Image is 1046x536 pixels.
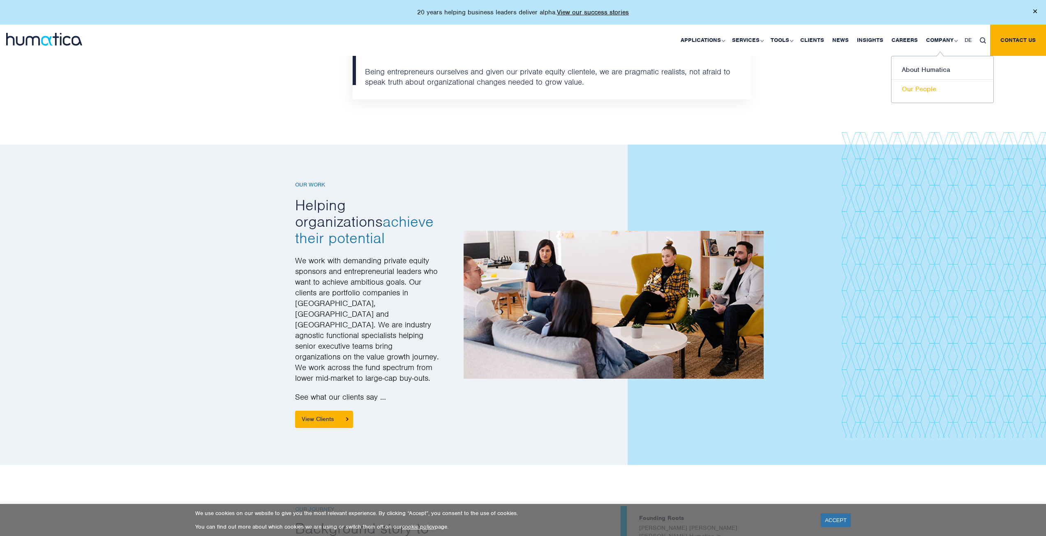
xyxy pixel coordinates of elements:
a: Contact us [990,25,1046,56]
a: Company [922,25,961,56]
a: Applications [677,25,728,56]
p: We work with demanding private equity sponsors and entrepreneurial leaders who want to achieve am... [295,255,439,392]
span: achieve their potential [295,212,434,247]
a: Clients [796,25,828,56]
img: abtworkpettern [829,132,1046,438]
a: About Humatica [891,60,993,80]
h6: Our Work [295,182,439,189]
a: ACCEPT [821,513,851,527]
li: Being entrepreneurs ourselves and given our private equity clientele, we are pragmatic realists, ... [353,54,751,99]
img: View Clients [346,417,349,421]
p: 20 years helping business leaders deliver alpha. [417,8,629,16]
h2: Helping organizations [295,197,439,246]
a: View our success stories [557,8,629,16]
span: DE [965,37,972,44]
a: Tools [767,25,796,56]
p: See what our clients say … [295,392,439,411]
a: DE [961,25,976,56]
a: Our People [891,80,993,99]
p: You can find out more about which cookies we are using or switch them off on our page. [195,523,810,530]
a: Services [728,25,767,56]
a: News [828,25,853,56]
img: logo [6,33,82,46]
a: cookie policy [402,523,435,530]
a: View Clients [295,411,353,428]
p: We use cookies on our website to give you the most relevant experience. By clicking “Accept”, you... [195,510,810,517]
a: Insights [853,25,887,56]
a: Careers [887,25,922,56]
img: search_icon [980,37,986,44]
